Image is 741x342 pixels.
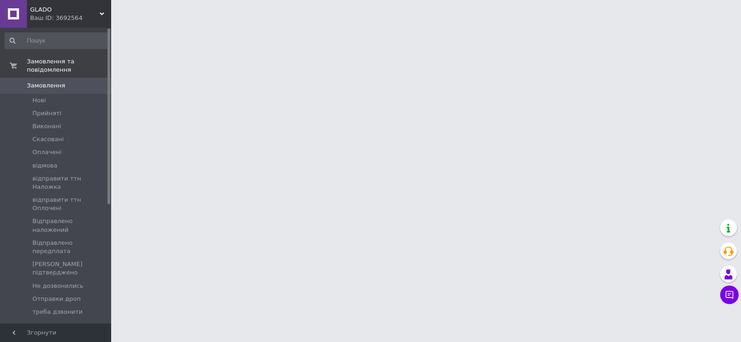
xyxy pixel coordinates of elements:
span: Скасовані [32,135,64,143]
div: Ваш ID: 3692564 [30,14,111,22]
span: [PERSON_NAME] підтверджено [32,260,108,277]
span: треба дзвонити [32,308,82,316]
span: Замовлення та повідомлення [27,57,111,74]
span: Відправлено наложений [32,217,108,234]
span: відправити ттн Наложка [32,174,108,191]
span: Замовлення [27,81,65,90]
span: GLADO [30,6,100,14]
button: Чат з покупцем [720,286,739,304]
span: відправити ттн Оплочені [32,196,108,212]
span: Виконані [32,122,61,131]
span: Прийняті [32,109,61,118]
span: Не дозвонились [32,282,83,290]
span: Оплачені [32,148,62,156]
span: Відправлено передплата [32,239,108,255]
span: Нові [32,96,46,105]
span: чекаємо оплату [32,321,83,329]
span: Отправки дроп [32,295,81,303]
span: відмова [32,162,57,170]
input: Пошук [5,32,109,49]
